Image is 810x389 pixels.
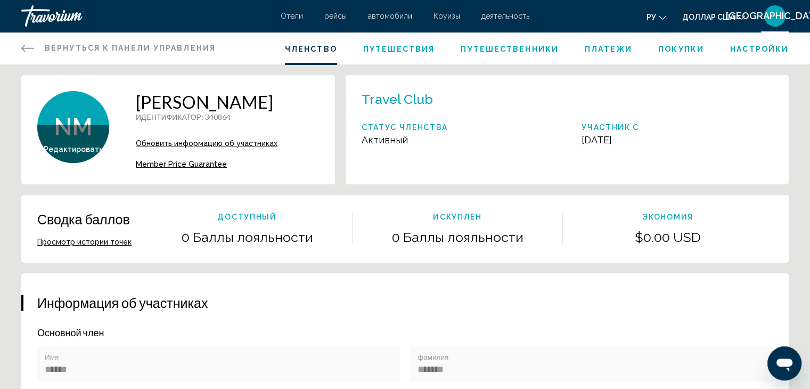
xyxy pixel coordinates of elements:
h1: [PERSON_NAME] [136,91,277,112]
iframe: Кнопка запуска окна обмена сообщениями [767,346,801,380]
a: Обновить информацию об участниках [136,139,277,148]
button: Изменить валюту [682,9,745,25]
p: 0 Баллы лояльности [142,229,352,245]
button: Просмотр истории точек [37,237,132,247]
a: Платежи [585,45,632,53]
a: Настройки [730,45,789,53]
p: Доступный [142,213,352,221]
span: Редактировать [44,145,103,153]
font: доллар США [682,13,735,21]
font: ру [647,13,656,21]
a: Травориум [21,5,270,27]
a: Вернуться к панели управления [21,32,216,64]
a: рейсы [324,12,347,20]
a: Путешествия [363,45,435,53]
h3: Информация об участниках [37,295,773,311]
a: Круизы [433,12,460,20]
button: Меню пользователя [761,5,789,27]
a: Отели [281,12,303,20]
span: ИДЕНТИФИКАТОР [136,112,201,121]
span: NM [54,114,93,141]
button: Изменить язык [647,9,666,25]
button: Редактировать [44,144,103,154]
p: $0.00 USD [563,229,773,245]
a: Путешественники [461,45,559,53]
p: Основной член [37,327,773,338]
p: [DATE] [582,134,639,145]
p: Travel Club [362,91,433,107]
span: Member Price Guarantee [136,160,227,168]
span: Вернуться к панели управления [45,44,216,52]
p: искуплен [353,213,562,221]
p: Участник с [582,123,639,132]
p: Экономия [563,213,773,221]
p: 0 Баллы лояльности [353,229,562,245]
p: Сводка баллов [37,211,132,227]
a: Членство [285,45,337,53]
a: деятельность [481,12,529,20]
a: автомобили [368,12,412,20]
a: Покупки [658,45,704,53]
p: : 340864 [136,112,277,121]
p: Активный [362,134,448,145]
p: Статус членства [362,123,448,132]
